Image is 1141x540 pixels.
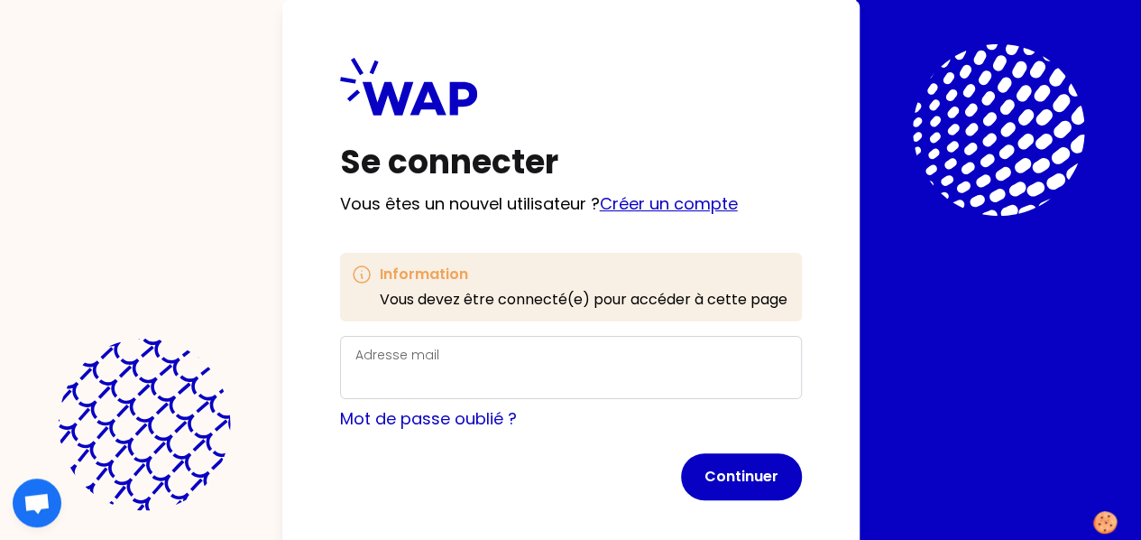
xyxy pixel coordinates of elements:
[340,407,517,430] a: Mot de passe oublié ?
[380,289,787,311] p: Vous devez être connecté(e) pour accéder à cette page
[340,191,802,217] p: Vous êtes un nouvel utilisateur ?
[340,144,802,181] h1: Se connecter
[600,192,738,215] a: Créer un compte
[13,479,61,527] div: Ouvrir le chat
[355,346,439,364] label: Adresse mail
[681,453,802,500] button: Continuer
[380,264,787,285] h3: Information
